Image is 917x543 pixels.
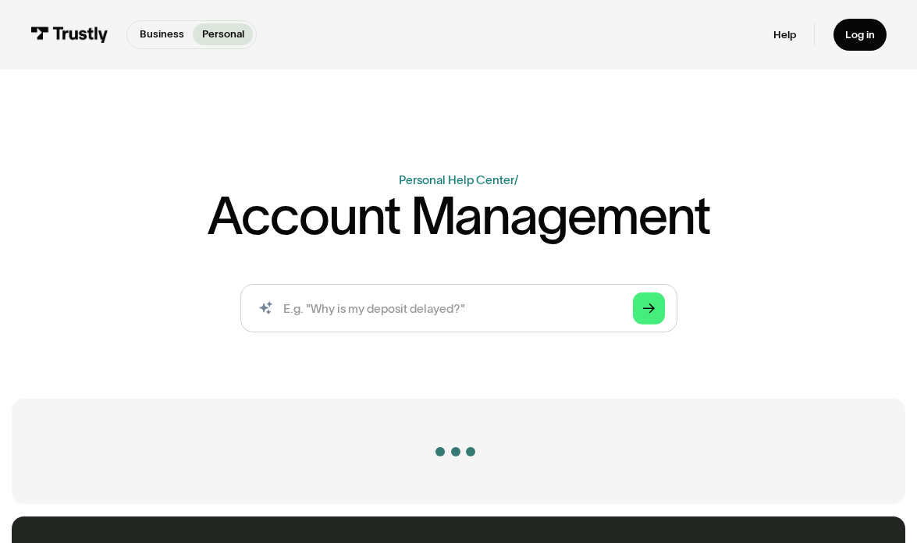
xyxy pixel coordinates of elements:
input: search [240,284,677,332]
a: Help [773,28,796,42]
p: Business [140,27,184,42]
div: / [514,173,518,186]
img: Trustly Logo [30,27,108,43]
a: Business [130,23,193,45]
p: Personal [202,27,244,42]
a: Personal [193,23,253,45]
a: Log in [833,19,887,51]
div: Log in [845,28,875,42]
a: Personal Help Center [399,173,514,186]
h1: Account Management [207,190,711,243]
